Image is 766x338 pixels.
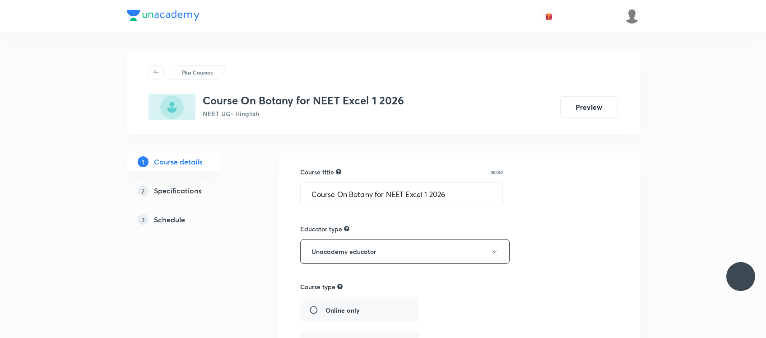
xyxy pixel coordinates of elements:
[344,225,349,233] div: Not allowed to edit
[624,9,640,24] img: Dipti
[491,170,503,174] p: 38/80
[203,94,404,107] h3: Course On Botany for NEET Excel 1 2026
[337,282,343,291] div: A hybrid course can have a mix of online and offline classes. These courses will have restricted ...
[560,96,618,118] button: Preview
[154,185,201,196] h5: Specifications
[154,214,185,225] h5: Schedule
[154,156,202,167] h5: Course details
[203,109,404,118] p: NEET UG • Hinglish
[336,168,341,176] div: A great title is short, clear and descriptive
[542,9,556,23] button: avatar
[300,239,510,264] button: Unacademy educator
[545,12,553,20] img: avatar
[127,10,200,21] img: Company Logo
[127,10,200,23] a: Company Logo
[181,68,213,76] p: Plus Courses
[735,271,746,282] img: ttu
[138,156,149,167] p: 1
[300,282,335,291] h6: Course type
[127,182,250,200] a: 2Specifications
[301,183,503,206] input: A great title is short, clear and descriptive
[138,185,149,196] p: 2
[127,211,250,229] a: 3Schedule
[149,94,195,120] img: 7695C444-0A52-482F-8BCE-E3660FC9BBAC_plus.png
[300,167,334,177] h6: Course title
[300,224,342,234] h6: Educator type
[138,214,149,225] p: 3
